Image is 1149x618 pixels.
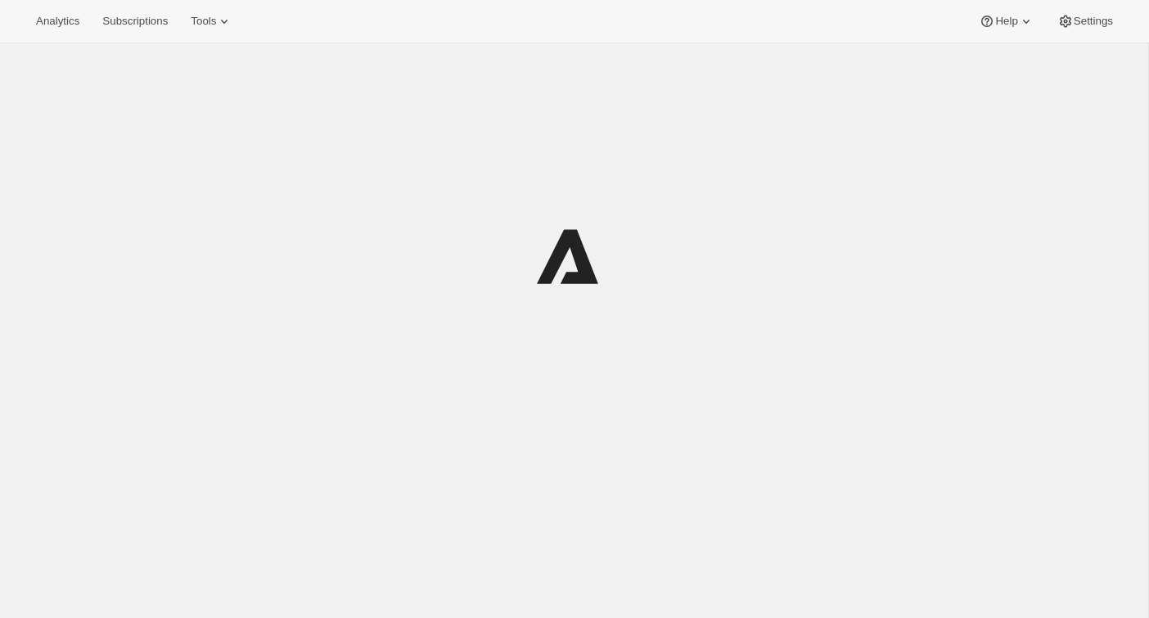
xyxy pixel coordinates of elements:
[191,15,216,28] span: Tools
[181,10,242,33] button: Tools
[1074,15,1113,28] span: Settings
[102,15,168,28] span: Subscriptions
[969,10,1043,33] button: Help
[36,15,79,28] span: Analytics
[1048,10,1123,33] button: Settings
[995,15,1017,28] span: Help
[26,10,89,33] button: Analytics
[92,10,178,33] button: Subscriptions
